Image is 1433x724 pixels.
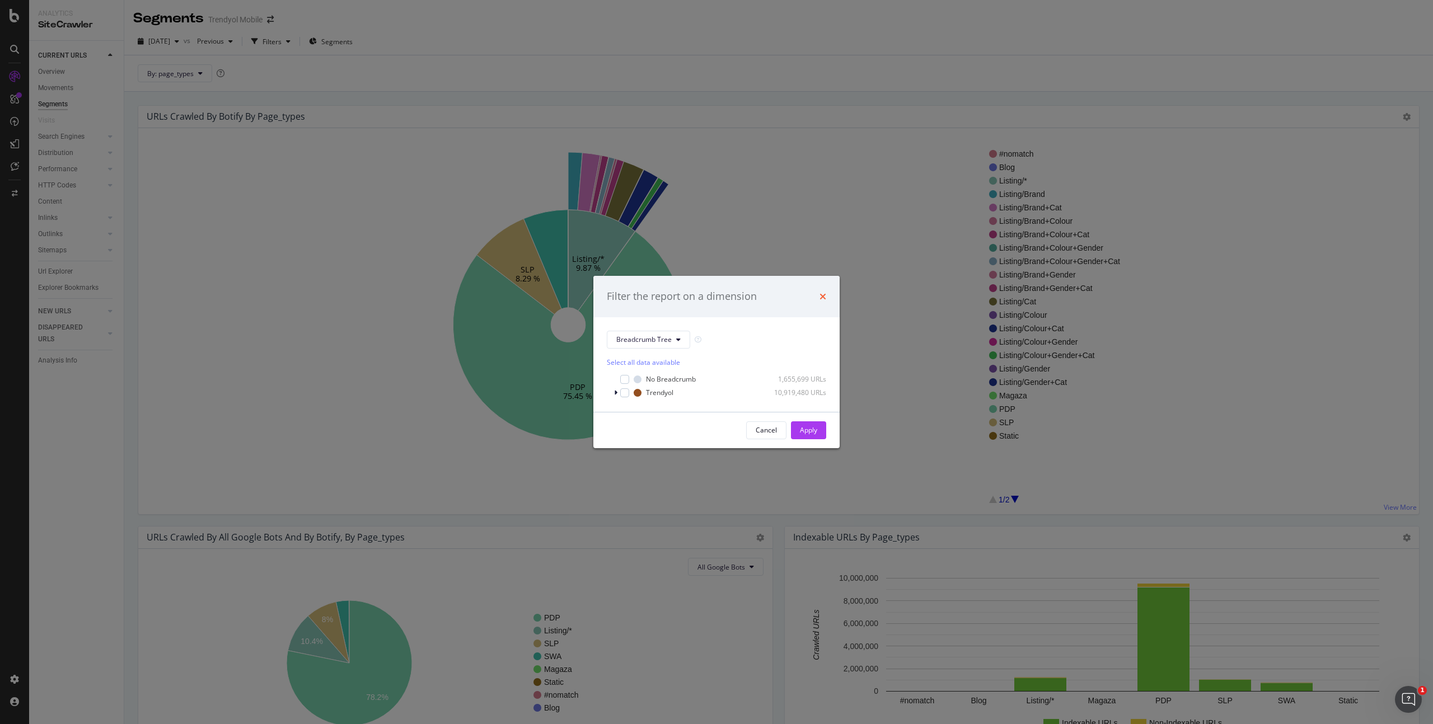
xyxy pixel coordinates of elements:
span: 1 [1418,686,1427,695]
div: Trendyol [646,388,673,397]
span: Breadcrumb Tree [616,335,672,344]
div: Select all data available [607,358,826,367]
div: Cancel [756,425,777,435]
button: Cancel [746,421,786,439]
iframe: Intercom live chat [1395,686,1422,713]
div: Apply [800,425,817,435]
div: 10,919,480 URLs [771,388,826,397]
div: times [819,289,826,304]
div: Filter the report on a dimension [607,289,757,304]
button: Apply [791,421,826,439]
div: 1,655,699 URLs [771,374,826,384]
button: Breadcrumb Tree [607,331,690,349]
div: modal [593,276,840,448]
div: No Breadcrumb [646,374,696,384]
